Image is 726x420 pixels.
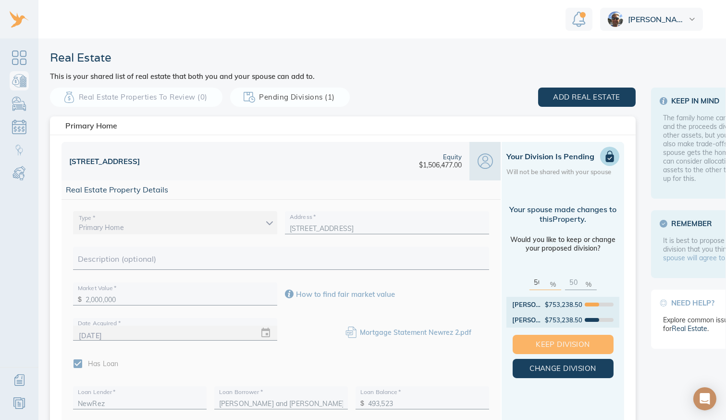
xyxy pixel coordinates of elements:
a: Personal Possessions [10,94,29,114]
p: % [586,280,592,290]
div: Would you like to keep or change your proposed division? [506,235,619,253]
h3: This is your shared list of real estate that both you and your spouse can add to. [50,73,315,80]
button: Pending Divisions (1) [230,88,350,107]
div: Your spouse made changes to this Property . [506,204,619,224]
a: Additional Information [10,370,29,390]
img: dropdown.svg [689,18,695,21]
div: Primary Home [65,121,117,130]
span: [PERSON_NAME] [628,15,687,23]
div: Primary Home [73,211,277,234]
span: Keep Division [528,338,598,351]
label: Market Value [78,286,117,292]
h1: Real Estate [50,50,315,65]
img: ee2a253455b5a1643214f6bbf30279a1 [608,12,623,27]
a: Bank Accounts & Investments [10,71,29,90]
label: Date Acquired [78,320,121,326]
button: Keep Division [513,335,614,354]
img: Notification [572,12,586,27]
div: [PERSON_NAME] [512,301,542,308]
p: $ [360,398,364,408]
label: Loan Balance [360,390,401,395]
a: Debts & Obligations [10,117,29,137]
span: Real Estate Property Details [66,185,496,195]
a: Real Estate [672,324,707,333]
div: [STREET_ADDRESS] [69,157,140,166]
a: Mortgage Statement Newrez 2.pdf [360,328,471,337]
div: Will not be shared with your spouse [506,168,611,176]
a: Dashboard [10,48,29,67]
div: $1,506,477.00 [419,161,462,169]
p: $ [78,294,82,305]
span: There are several sites you can use to estimate the value of a home, including Zillow.com and Red... [285,290,395,298]
span: Has Loan [88,359,118,369]
button: add real estate [538,88,636,107]
div: $753,238.50 [545,301,582,308]
label: Loan Borrower [219,390,263,395]
span: Change Division [528,362,598,375]
p: % [550,280,556,290]
button: Change Division [513,359,614,378]
span: Pending Divisions (1) [246,91,334,103]
span: add real estate [554,91,620,103]
h1: Your Division is Pending [506,152,619,161]
div: $753,238.50 [545,316,582,324]
a: Child Custody & Parenting [10,140,29,160]
a: Resources [10,394,29,413]
div: Equity [443,153,462,161]
div: Open Intercom Messenger [693,387,716,410]
label: Loan Lender [78,390,116,395]
label: Address [290,215,316,220]
div: [PERSON_NAME] [512,316,542,324]
a: Child & Spousal Support [10,164,29,183]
